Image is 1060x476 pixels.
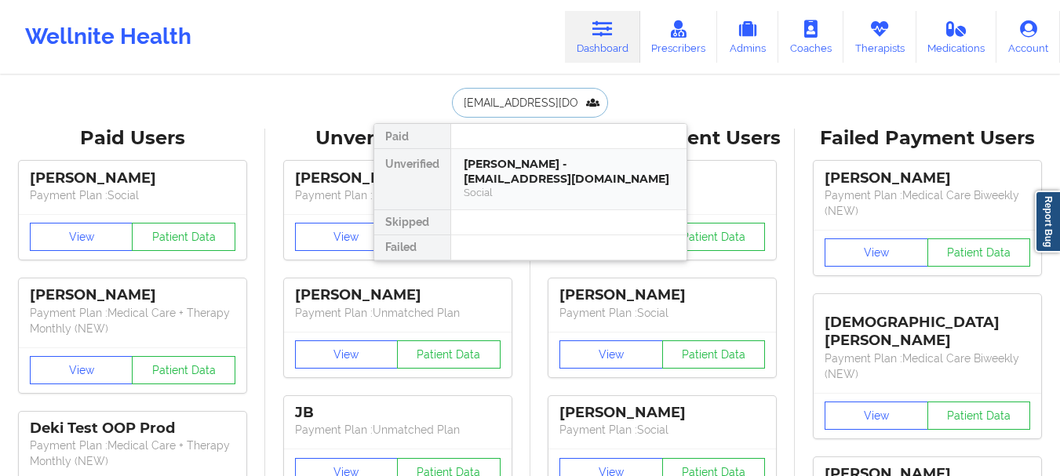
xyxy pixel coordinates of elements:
[132,356,235,384] button: Patient Data
[30,438,235,469] p: Payment Plan : Medical Care + Therapy Monthly (NEW)
[374,149,450,210] div: Unverified
[295,305,501,321] p: Payment Plan : Unmatched Plan
[295,404,501,422] div: JB
[295,187,501,203] p: Payment Plan : Unmatched Plan
[464,186,674,199] div: Social
[295,169,501,187] div: [PERSON_NAME]
[825,351,1030,382] p: Payment Plan : Medical Care Biweekly (NEW)
[295,422,501,438] p: Payment Plan : Unmatched Plan
[30,286,235,304] div: [PERSON_NAME]
[295,223,399,251] button: View
[717,11,778,63] a: Admins
[30,420,235,438] div: Deki Test OOP Prod
[916,11,997,63] a: Medications
[295,340,399,369] button: View
[11,126,254,151] div: Paid Users
[1035,191,1060,253] a: Report Bug
[662,223,766,251] button: Patient Data
[30,187,235,203] p: Payment Plan : Social
[397,340,501,369] button: Patient Data
[825,402,928,430] button: View
[295,286,501,304] div: [PERSON_NAME]
[927,402,1031,430] button: Patient Data
[565,11,640,63] a: Dashboard
[825,169,1030,187] div: [PERSON_NAME]
[996,11,1060,63] a: Account
[374,210,450,235] div: Skipped
[778,11,843,63] a: Coaches
[374,124,450,149] div: Paid
[276,126,519,151] div: Unverified Users
[662,340,766,369] button: Patient Data
[559,305,765,321] p: Payment Plan : Social
[30,305,235,336] p: Payment Plan : Medical Care + Therapy Monthly (NEW)
[559,340,663,369] button: View
[30,169,235,187] div: [PERSON_NAME]
[559,422,765,438] p: Payment Plan : Social
[559,404,765,422] div: [PERSON_NAME]
[825,238,928,267] button: View
[559,286,765,304] div: [PERSON_NAME]
[843,11,916,63] a: Therapists
[825,187,1030,219] p: Payment Plan : Medical Care Biweekly (NEW)
[30,356,133,384] button: View
[132,223,235,251] button: Patient Data
[927,238,1031,267] button: Patient Data
[464,157,674,186] div: [PERSON_NAME] - [EMAIL_ADDRESS][DOMAIN_NAME]
[30,223,133,251] button: View
[825,302,1030,350] div: [DEMOGRAPHIC_DATA][PERSON_NAME]
[640,11,718,63] a: Prescribers
[806,126,1049,151] div: Failed Payment Users
[374,235,450,260] div: Failed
